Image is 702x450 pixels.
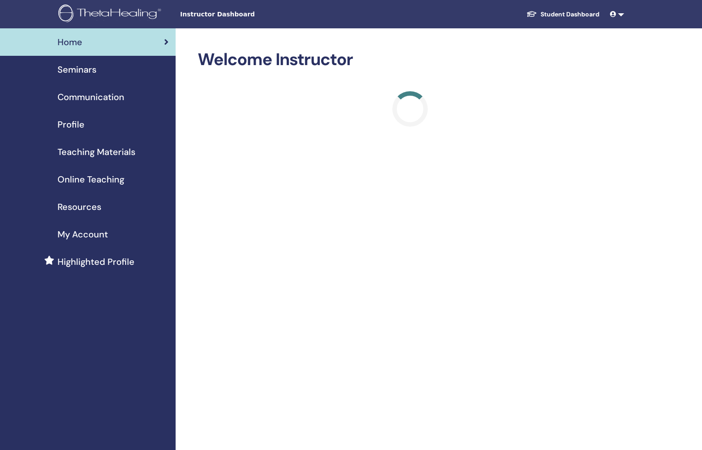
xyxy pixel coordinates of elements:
[58,145,135,159] span: Teaching Materials
[58,200,101,213] span: Resources
[58,118,84,131] span: Profile
[519,6,606,23] a: Student Dashboard
[526,10,537,18] img: graduation-cap-white.svg
[58,35,82,49] span: Home
[58,255,134,268] span: Highlighted Profile
[58,173,124,186] span: Online Teaching
[58,63,96,76] span: Seminars
[180,10,313,19] span: Instructor Dashboard
[58,4,164,24] img: logo.png
[198,50,622,70] h2: Welcome Instructor
[58,228,108,241] span: My Account
[58,90,124,104] span: Communication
